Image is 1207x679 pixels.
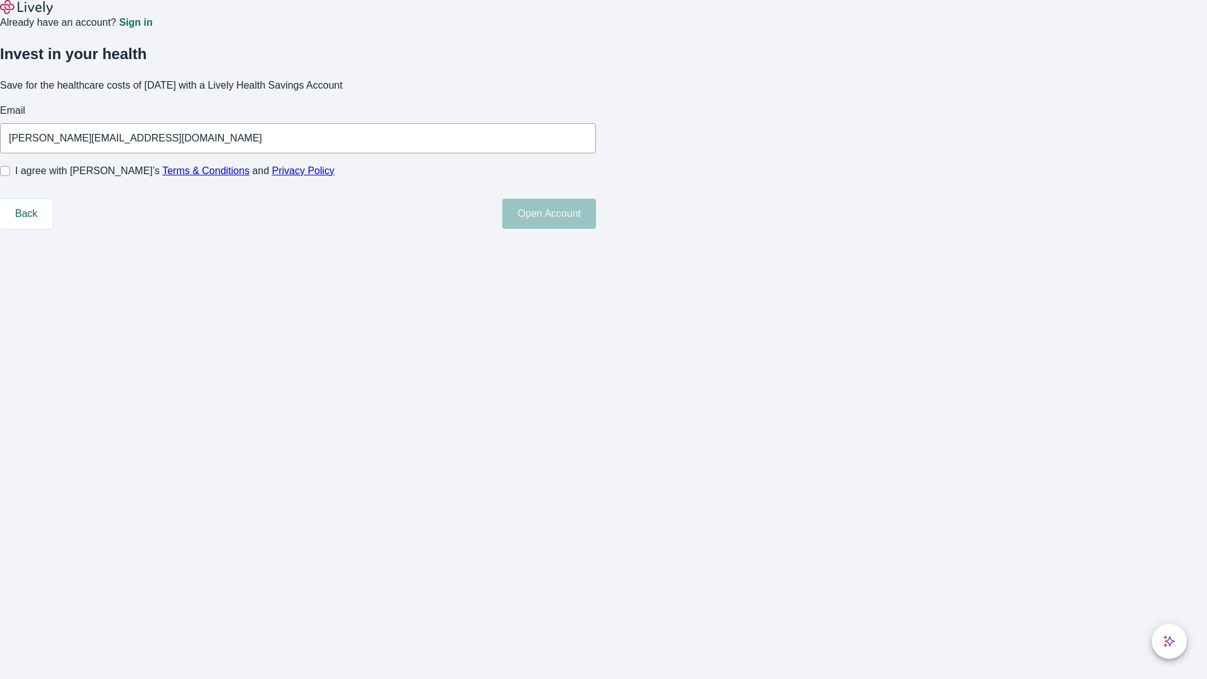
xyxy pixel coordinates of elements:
[1163,635,1176,648] svg: Lively AI Assistant
[119,18,152,28] a: Sign in
[162,165,250,176] a: Terms & Conditions
[1152,624,1187,659] button: chat
[15,163,334,179] span: I agree with [PERSON_NAME]’s and
[272,165,335,176] a: Privacy Policy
